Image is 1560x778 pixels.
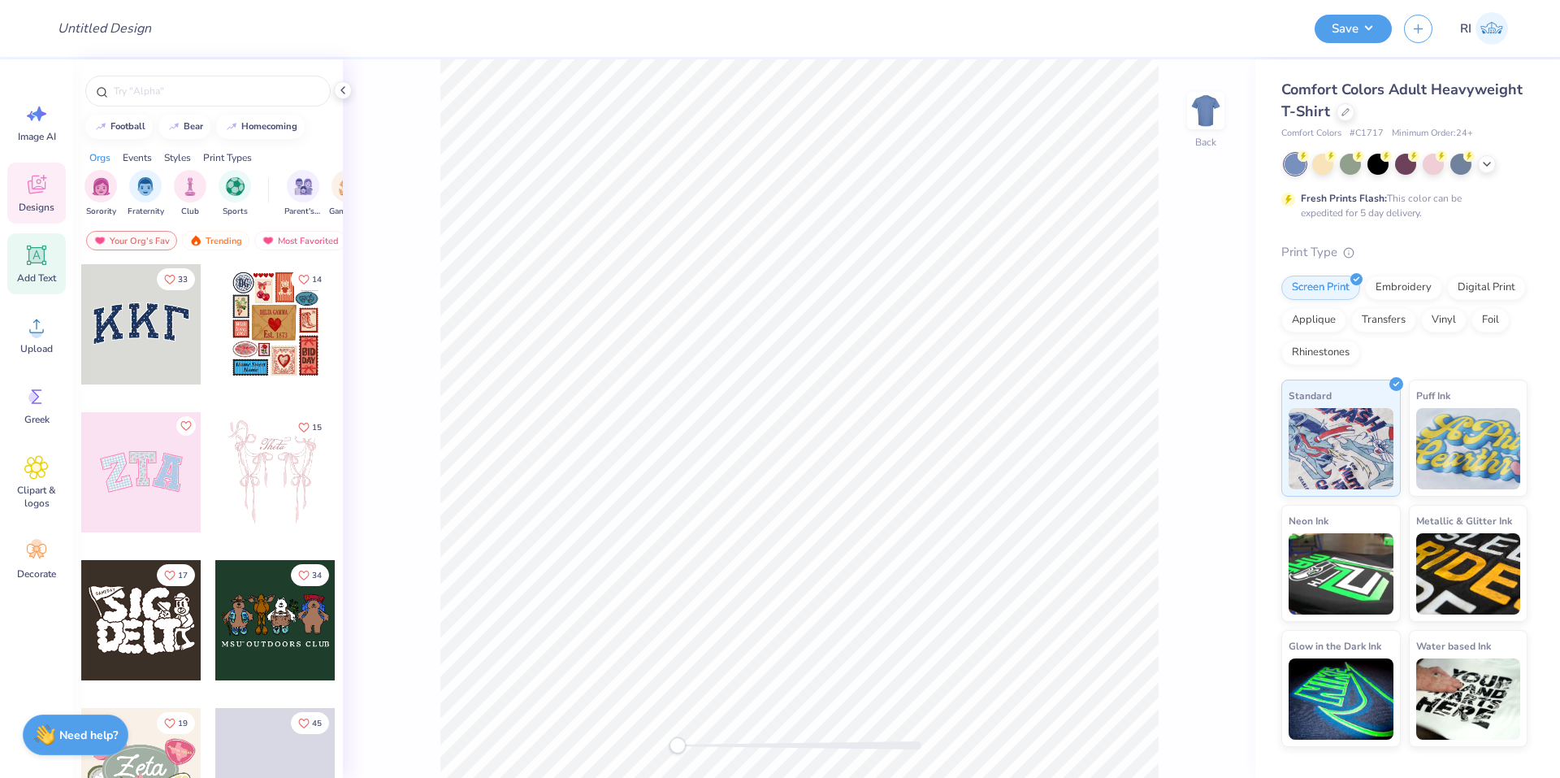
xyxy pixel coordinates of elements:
[1447,276,1526,300] div: Digital Print
[17,272,56,285] span: Add Text
[157,268,195,290] button: Like
[89,150,110,165] div: Orgs
[20,342,53,355] span: Upload
[1195,135,1216,150] div: Back
[59,728,118,743] strong: Need help?
[329,206,366,218] span: Game Day
[84,170,117,218] button: filter button
[291,564,329,586] button: Like
[1281,80,1523,121] span: Comfort Colors Adult Heavyweight T-Shirt
[1416,512,1512,529] span: Metallic & Glitter Ink
[19,201,54,214] span: Designs
[1351,308,1416,332] div: Transfers
[86,231,177,250] div: Your Org's Fav
[182,231,249,250] div: Trending
[312,572,322,580] span: 34
[174,170,206,218] div: filter for Club
[1289,658,1393,740] img: Glow in the Dark Ink
[312,276,322,284] span: 14
[136,177,154,196] img: Fraternity Image
[1416,387,1450,404] span: Puff Ink
[329,170,366,218] button: filter button
[178,719,188,728] span: 19
[254,231,346,250] div: Most Favorited
[241,122,297,131] div: homecoming
[184,122,203,131] div: bear
[128,170,164,218] div: filter for Fraternity
[17,567,56,580] span: Decorate
[178,572,188,580] span: 17
[284,170,322,218] button: filter button
[86,206,116,218] span: Sorority
[128,206,164,218] span: Fraternity
[1416,408,1521,489] img: Puff Ink
[1416,637,1491,654] span: Water based Ink
[1289,533,1393,615] img: Neon Ink
[158,115,210,139] button: bear
[1392,127,1473,141] span: Minimum Order: 24 +
[1289,512,1328,529] span: Neon Ink
[1281,308,1346,332] div: Applique
[1281,276,1360,300] div: Screen Print
[329,170,366,218] div: filter for Game Day
[1281,341,1360,365] div: Rhinestones
[203,150,252,165] div: Print Types
[164,150,191,165] div: Styles
[1301,191,1501,220] div: This color can be expedited for 5 day delivery.
[1365,276,1442,300] div: Embroidery
[669,737,686,754] div: Accessibility label
[1471,308,1510,332] div: Foil
[1421,308,1467,332] div: Vinyl
[93,235,106,246] img: most_fav.gif
[1460,20,1471,38] span: RI
[181,177,199,196] img: Club Image
[291,416,329,438] button: Like
[1281,127,1341,141] span: Comfort Colors
[112,83,320,99] input: Try "Alpha"
[110,122,145,131] div: football
[291,268,329,290] button: Like
[1475,12,1508,45] img: Renz Ian Igcasenza
[181,206,199,218] span: Club
[284,170,322,218] div: filter for Parent's Weekend
[225,122,238,132] img: trend_line.gif
[92,177,110,196] img: Sorority Image
[1289,637,1381,654] span: Glow in the Dark Ink
[294,177,313,196] img: Parent's Weekend Image
[312,719,322,728] span: 45
[94,122,107,132] img: trend_line.gif
[157,564,195,586] button: Like
[291,712,329,734] button: Like
[45,12,164,45] input: Untitled Design
[312,424,322,432] span: 15
[262,235,275,246] img: most_fav.gif
[1301,192,1387,205] strong: Fresh Prints Flash:
[84,170,117,218] div: filter for Sorority
[176,416,196,436] button: Like
[1416,533,1521,615] img: Metallic & Glitter Ink
[339,177,357,196] img: Game Day Image
[1289,387,1332,404] span: Standard
[1453,12,1515,45] a: RI
[216,115,305,139] button: homecoming
[157,712,195,734] button: Like
[18,130,56,143] span: Image AI
[24,413,50,426] span: Greek
[85,115,153,139] button: football
[1416,658,1521,740] img: Water based Ink
[1289,408,1393,489] img: Standard
[1281,243,1527,262] div: Print Type
[167,122,180,132] img: trend_line.gif
[189,235,202,246] img: trending.gif
[174,170,206,218] button: filter button
[219,170,251,218] button: filter button
[1189,94,1222,127] img: Back
[123,150,152,165] div: Events
[1315,15,1392,43] button: Save
[128,170,164,218] button: filter button
[178,276,188,284] span: 33
[284,206,322,218] span: Parent's Weekend
[1350,127,1384,141] span: # C1717
[223,206,248,218] span: Sports
[226,177,245,196] img: Sports Image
